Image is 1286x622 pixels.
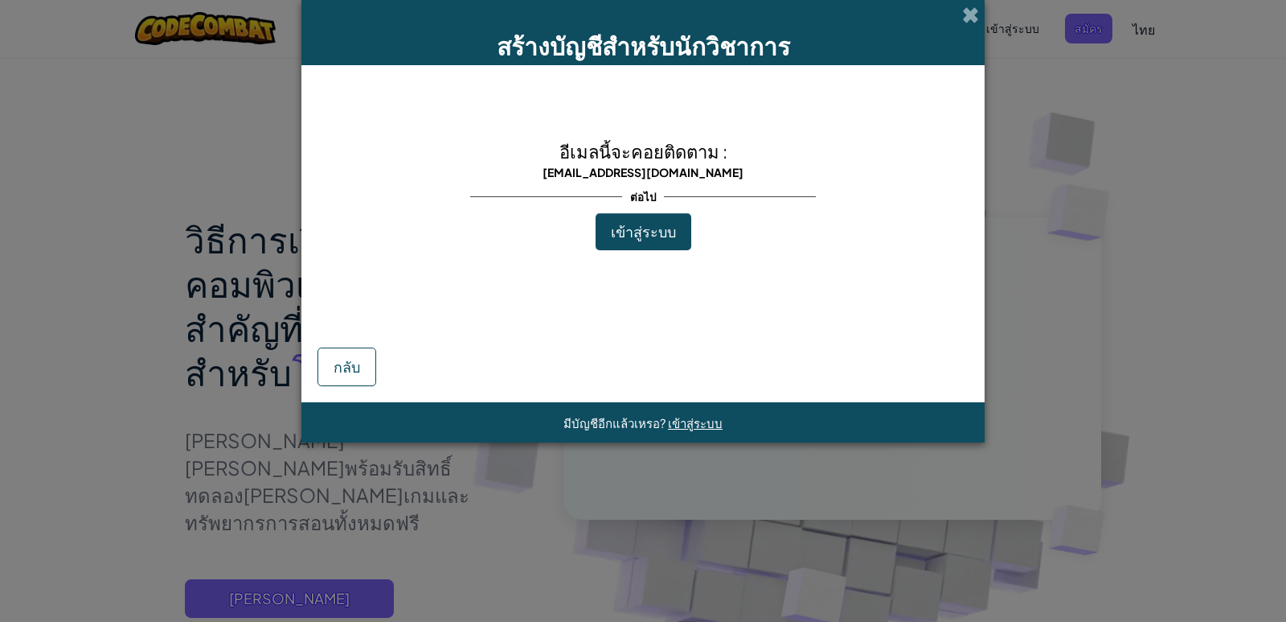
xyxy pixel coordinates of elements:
font: อีเมลนี้จะคอยติดตาม : [559,140,727,163]
button: กลับ [317,348,376,386]
font: ต่อไป [630,190,656,204]
a: เข้าสู่ระบบ [668,415,723,430]
font: มีบัญชีอีกแล้วเหรอ? [563,415,666,430]
font: [EMAIL_ADDRESS][DOMAIN_NAME] [543,165,743,179]
font: สร้างบัญชีสำหรับนักวิชาการ [497,31,790,61]
font: เข้าสู่ระบบ [611,222,676,241]
font: กลับ [334,357,360,376]
button: เข้าสู่ระบบ [596,213,691,250]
